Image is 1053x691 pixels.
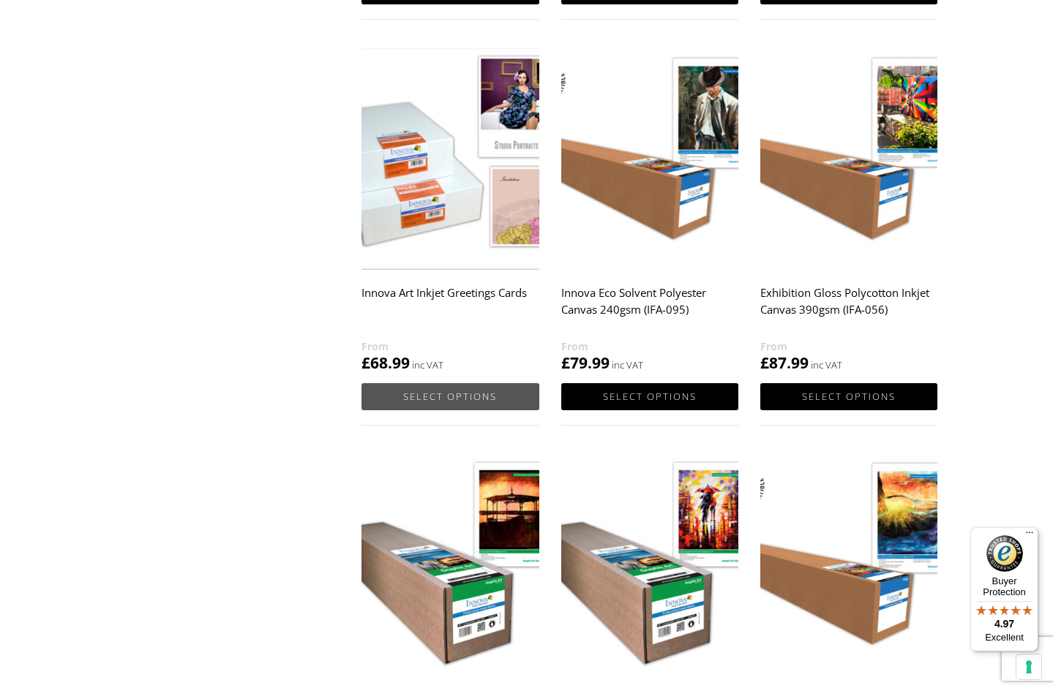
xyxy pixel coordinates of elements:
img: Innova Decor Velvet Art ES 300gsm (IFA-094) [361,453,539,675]
h2: Innova Art Inkjet Greetings Cards [361,279,539,338]
h2: Innova Eco Solvent Polyester Canvas 240gsm (IFA-095) [561,279,738,338]
a: Exhibition Gloss Polycotton Inkjet Canvas 390gsm (IFA-056) £87.99 [760,48,937,374]
button: Trusted Shops TrustmarkBuyer Protection4.97Excellent [970,527,1038,652]
p: Buyer Protection [970,575,1038,597]
span: £ [561,352,570,373]
img: Innova Eco Solvent Polyester Canvas 240gsm (IFA-095) [561,48,738,270]
span: £ [361,352,370,373]
img: Innova Eco Solvent PolyCotton Canvas 370gsm (IFA-096) [760,453,937,675]
bdi: 87.99 [760,352,809,373]
img: Innova Decor Rough Textured Art ES 260gsm (IFA-093) [561,453,738,675]
a: Innova Art Inkjet Greetings Cards £68.99 [361,48,539,374]
bdi: 79.99 [561,352,610,373]
p: Excellent [970,632,1038,643]
img: Exhibition Gloss Polycotton Inkjet Canvas 390gsm (IFA-056) [760,48,937,270]
img: Trusted Shops Trustmark [986,535,1023,572]
a: Select options for “Innova Art Inkjet Greetings Cards” [361,383,539,410]
a: Innova Eco Solvent Polyester Canvas 240gsm (IFA-095) £79.99 [561,48,738,374]
a: Select options for “Exhibition Gloss Polycotton Inkjet Canvas 390gsm (IFA-056)” [760,383,937,410]
span: £ [760,352,769,373]
img: Innova Art Inkjet Greetings Cards [361,48,539,270]
span: 4.97 [994,618,1014,630]
a: Select options for “Innova Eco Solvent Polyester Canvas 240gsm (IFA-095)” [561,383,738,410]
button: Menu [1021,527,1038,545]
bdi: 68.99 [361,352,410,373]
button: Your consent preferences for tracking technologies [1016,654,1041,679]
h2: Exhibition Gloss Polycotton Inkjet Canvas 390gsm (IFA-056) [760,279,937,338]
